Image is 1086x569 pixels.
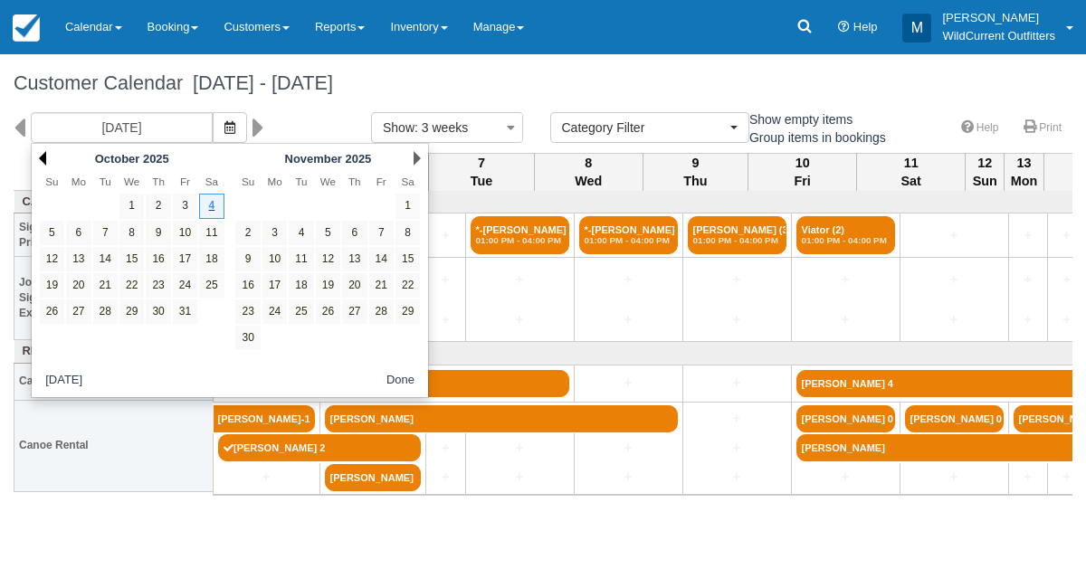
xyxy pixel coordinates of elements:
[146,194,170,218] a: 2
[905,226,1004,245] a: +
[173,273,197,298] a: 24
[402,175,414,187] span: Saturday
[688,310,786,329] a: +
[729,124,898,151] label: Group items in bookings
[471,468,569,487] a: +
[471,439,569,458] a: +
[1005,153,1043,191] th: 13 Mon
[14,213,214,257] th: Signature Canoe Experience- Private
[431,270,460,289] a: +
[316,221,340,245] a: 5
[146,299,170,324] a: 30
[550,112,749,143] button: Category Filter
[371,112,523,143] button: Show: 3 weeks
[395,299,420,324] a: 29
[66,247,90,271] a: 13
[124,175,139,187] span: Wednesday
[235,299,260,324] a: 23
[688,439,786,458] a: +
[688,270,786,289] a: +
[471,310,569,329] a: +
[729,106,864,133] label: Show empty items
[905,468,1004,487] a: +
[1053,270,1081,289] a: +
[471,216,569,254] a: *-[PERSON_NAME] (7)01:00 PM - 04:00 PM
[262,221,287,245] a: 3
[1013,115,1072,141] a: Print
[183,71,333,94] span: [DATE] - [DATE]
[235,221,260,245] a: 2
[320,175,336,187] span: Wednesday
[431,439,460,458] a: +
[395,247,420,271] a: 15
[289,273,313,298] a: 18
[235,247,260,271] a: 9
[796,405,895,432] a: [PERSON_NAME] 0
[796,468,895,487] a: +
[45,175,58,187] span: Sunday
[40,299,64,324] a: 26
[966,153,1005,191] th: 12 Sun
[119,299,144,324] a: 29
[66,221,90,245] a: 6
[643,153,748,191] th: 9 Thu
[235,273,260,298] a: 16
[342,247,367,271] a: 13
[534,153,643,191] th: 8 Wed
[471,270,569,289] a: +
[214,405,315,432] a: [PERSON_NAME]-1
[369,247,394,271] a: 14
[1053,226,1081,245] a: +
[146,247,170,271] a: 16
[13,14,40,42] img: checkfront-main-nav-mini-logo.png
[376,175,386,187] span: Friday
[40,273,64,298] a: 19
[173,221,197,245] a: 10
[285,152,342,166] span: November
[66,273,90,298] a: 20
[1014,310,1043,329] a: +
[199,247,224,271] a: 18
[289,221,313,245] a: 4
[19,194,209,211] a: Canoe Adventures (7)
[379,369,422,392] button: Done
[14,72,1072,94] h1: Customer Calendar
[119,273,144,298] a: 22
[950,115,1010,141] a: Help
[342,221,367,245] a: 6
[93,247,118,271] a: 14
[152,175,165,187] span: Thursday
[688,468,786,487] a: +
[579,310,678,329] a: +
[395,221,420,245] a: 8
[579,216,678,254] a: *-[PERSON_NAME] (2)01:00 PM - 04:00 PM
[39,151,46,166] a: Prev
[146,273,170,298] a: 23
[905,405,1004,432] a: [PERSON_NAME] 0
[579,439,678,458] a: +
[562,119,726,137] span: Category Filter
[119,194,144,218] a: 1
[199,221,224,245] a: 11
[1014,468,1043,487] a: +
[289,247,313,271] a: 11
[93,299,118,324] a: 28
[431,468,460,487] a: +
[688,409,786,428] a: +
[902,14,931,43] div: M
[729,112,867,125] span: Show empty items
[14,257,214,340] th: Join a Small Group for our Signature Guided Canoe Experiences
[146,221,170,245] a: 9
[476,235,564,246] em: 01:00 PM - 04:00 PM
[119,221,144,245] a: 8
[748,153,857,191] th: 10 Fri
[942,9,1055,27] p: [PERSON_NAME]
[267,175,281,187] span: Monday
[796,216,895,254] a: Viator (2)01:00 PM - 04:00 PM
[342,299,367,324] a: 27
[40,247,64,271] a: 12
[262,299,287,324] a: 24
[729,130,900,143] span: Group items in bookings
[199,194,224,218] a: 4
[19,343,209,360] a: Rentals (10)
